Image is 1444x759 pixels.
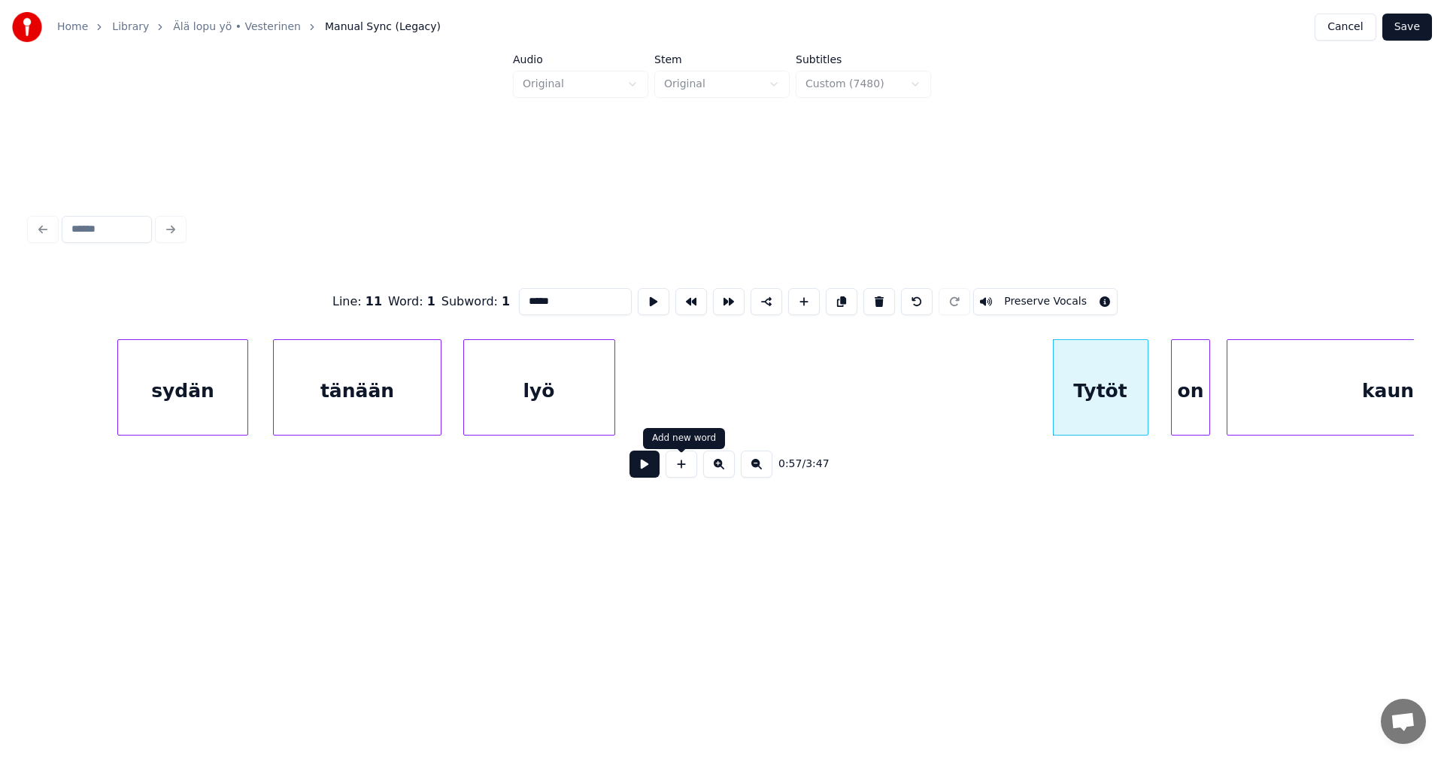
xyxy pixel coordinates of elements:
[796,54,931,65] label: Subtitles
[654,54,790,65] label: Stem
[427,294,435,308] span: 1
[12,12,42,42] img: youka
[502,294,510,308] span: 1
[112,20,149,35] a: Library
[441,293,510,311] div: Subword :
[973,288,1118,315] button: Toggle
[1315,14,1376,41] button: Cancel
[366,294,382,308] span: 11
[57,20,441,35] nav: breadcrumb
[332,293,382,311] div: Line :
[652,433,716,445] div: Add new word
[325,20,441,35] span: Manual Sync (Legacy)
[778,457,802,472] span: 0:57
[388,293,435,311] div: Word :
[1382,14,1432,41] button: Save
[778,457,815,472] div: /
[57,20,88,35] a: Home
[513,54,648,65] label: Audio
[1381,699,1426,744] a: Avoin keskustelu
[805,457,829,472] span: 3:47
[173,20,301,35] a: Älä lopu yö • Vesterinen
